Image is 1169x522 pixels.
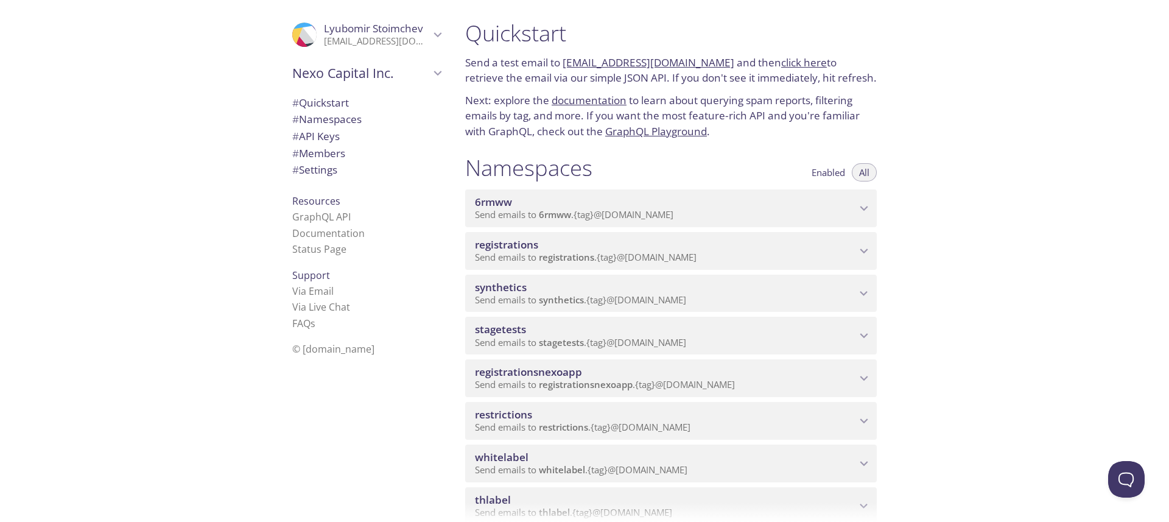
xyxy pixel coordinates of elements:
[475,407,532,421] span: restrictions
[465,232,877,270] div: registrations namespace
[465,154,592,182] h1: Namespaces
[283,128,451,145] div: API Keys
[292,284,334,298] a: Via Email
[563,55,734,69] a: [EMAIL_ADDRESS][DOMAIN_NAME]
[283,15,451,55] div: Lyubomir Stoimchev
[283,57,451,89] div: Nexo Capital Inc.
[539,251,594,263] span: registrations
[539,208,571,220] span: 6rmww
[465,359,877,397] div: registrationsnexoapp namespace
[292,129,299,143] span: #
[475,493,511,507] span: thlabel
[292,210,351,224] a: GraphQL API
[475,336,686,348] span: Send emails to . {tag} @[DOMAIN_NAME]
[283,145,451,162] div: Members
[465,317,877,354] div: stagetests namespace
[292,96,299,110] span: #
[465,402,877,440] div: restrictions namespace
[292,242,346,256] a: Status Page
[465,55,877,86] p: Send a test email to and then to retrieve the email via our simple JSON API. If you don't see it ...
[539,294,584,306] span: synthetics
[475,378,735,390] span: Send emails to . {tag} @[DOMAIN_NAME]
[292,96,349,110] span: Quickstart
[283,94,451,111] div: Quickstart
[292,317,315,330] a: FAQ
[465,445,877,482] div: whitelabel namespace
[292,163,299,177] span: #
[539,336,584,348] span: stagetests
[539,421,588,433] span: restrictions
[283,161,451,178] div: Team Settings
[475,294,686,306] span: Send emails to . {tag} @[DOMAIN_NAME]
[475,365,582,379] span: registrationsnexoapp
[475,280,527,294] span: synthetics
[465,189,877,227] div: 6rmww namespace
[292,112,299,126] span: #
[292,65,430,82] span: Nexo Capital Inc.
[539,464,585,476] span: whitelabel
[475,195,512,209] span: 6rmww
[475,421,690,433] span: Send emails to . {tag} @[DOMAIN_NAME]
[605,124,707,138] a: GraphQL Playground
[475,238,538,252] span: registrations
[292,146,345,160] span: Members
[465,275,877,312] div: synthetics namespace
[475,251,697,263] span: Send emails to . {tag} @[DOMAIN_NAME]
[475,322,526,336] span: stagetests
[552,93,627,107] a: documentation
[475,208,673,220] span: Send emails to . {tag} @[DOMAIN_NAME]
[292,112,362,126] span: Namespaces
[292,227,365,240] a: Documentation
[292,129,340,143] span: API Keys
[539,378,633,390] span: registrationsnexoapp
[475,450,528,464] span: whitelabel
[324,35,430,48] p: [EMAIL_ADDRESS][DOMAIN_NAME]
[283,111,451,128] div: Namespaces
[324,21,423,35] span: Lyubomir Stoimchev
[292,146,299,160] span: #
[311,317,315,330] span: s
[781,55,827,69] a: click here
[292,300,350,314] a: Via Live Chat
[465,93,877,139] p: Next: explore the to learn about querying spam reports, filtering emails by tag, and more. If you...
[852,163,877,182] button: All
[804,163,852,182] button: Enabled
[292,342,374,356] span: © [DOMAIN_NAME]
[1108,461,1145,498] iframe: Help Scout Beacon - Open
[292,194,340,208] span: Resources
[475,464,687,476] span: Send emails to . {tag} @[DOMAIN_NAME]
[465,19,877,47] h1: Quickstart
[292,269,330,282] span: Support
[292,163,337,177] span: Settings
